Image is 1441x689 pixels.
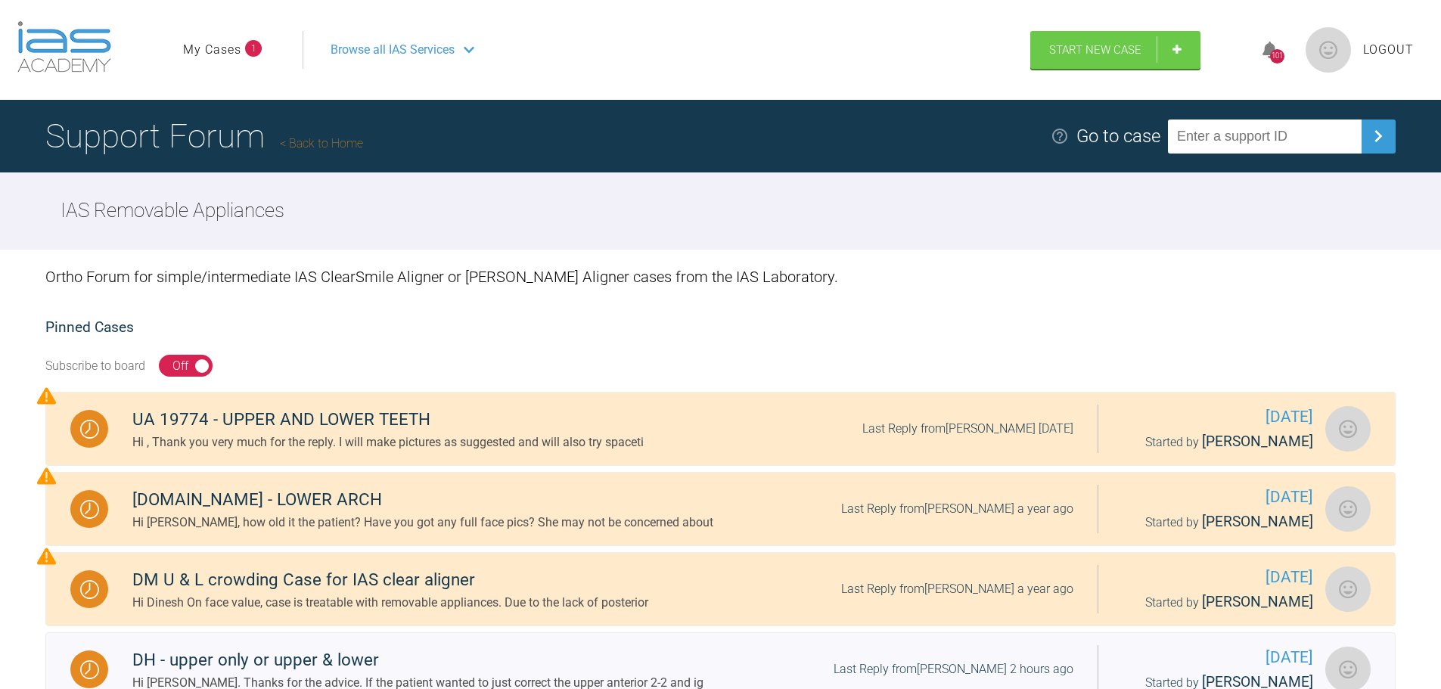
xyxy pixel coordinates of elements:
[1123,511,1313,534] div: Started by
[331,40,455,60] span: Browse all IAS Services
[1202,433,1313,450] span: [PERSON_NAME]
[132,513,713,532] div: Hi [PERSON_NAME], how old it the patient? Have you got any full face pics? She may not be concern...
[1076,122,1160,151] div: Go to case
[1123,591,1313,614] div: Started by
[61,195,284,227] h2: IAS Removable Appliances
[1325,406,1371,452] img: Rahmath Beena Assraff
[45,552,1396,626] a: WaitingDM U & L crowding Case for IAS clear alignerHi Dinesh On face value, case is treatable wit...
[1123,565,1313,590] span: [DATE]
[80,660,99,679] img: Waiting
[45,250,1396,304] div: Ortho Forum for simple/intermediate IAS ClearSmile Aligner or [PERSON_NAME] Aligner cases from th...
[1123,645,1313,670] span: [DATE]
[37,467,56,486] img: Priority
[1030,31,1200,69] a: Start New Case
[80,580,99,599] img: Waiting
[80,420,99,439] img: Waiting
[1363,40,1414,60] a: Logout
[841,499,1073,519] div: Last Reply from [PERSON_NAME] a year ago
[132,406,644,433] div: UA 19774 - UPPER AND LOWER TEETH
[280,136,363,151] a: Back to Home
[132,593,648,613] div: Hi Dinesh On face value, case is treatable with removable appliances. Due to the lack of posterior
[1123,485,1313,510] span: [DATE]
[1168,119,1362,154] input: Enter a support ID
[841,579,1073,599] div: Last Reply from [PERSON_NAME] a year ago
[45,392,1396,466] a: WaitingUA 19774 - UPPER AND LOWER TEETHHi , Thank you very much for the reply. I will make pictur...
[245,40,262,57] span: 1
[172,356,188,376] div: Off
[1306,27,1351,73] img: profile.png
[132,647,703,674] div: DH - upper only or upper & lower
[1051,127,1069,145] img: help.e70b9f3d.svg
[37,547,56,566] img: Priority
[862,419,1073,439] div: Last Reply from [PERSON_NAME] [DATE]
[183,40,241,60] a: My Cases
[1270,49,1284,64] div: 101
[37,386,56,405] img: Priority
[1366,124,1390,148] img: chevronRight.28bd32b0.svg
[45,316,1396,340] h2: Pinned Cases
[1325,486,1371,532] img: Daniel Theron
[132,566,648,594] div: DM U & L crowding Case for IAS clear aligner
[45,472,1396,546] a: Waiting[DOMAIN_NAME] - LOWER ARCHHi [PERSON_NAME], how old it the patient? Have you got any full ...
[132,433,644,452] div: Hi , Thank you very much for the reply. I will make pictures as suggested and will also try spaceti
[1049,43,1141,57] span: Start New Case
[80,500,99,519] img: Waiting
[1202,593,1313,610] span: [PERSON_NAME]
[45,110,363,163] h1: Support Forum
[45,356,145,376] div: Subscribe to board
[17,21,111,73] img: logo-light.3e3ef733.png
[1202,513,1313,530] span: [PERSON_NAME]
[1123,405,1313,430] span: [DATE]
[1123,430,1313,454] div: Started by
[1325,566,1371,612] img: Dinesh Martin
[834,660,1073,679] div: Last Reply from [PERSON_NAME] 2 hours ago
[132,486,713,514] div: [DOMAIN_NAME] - LOWER ARCH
